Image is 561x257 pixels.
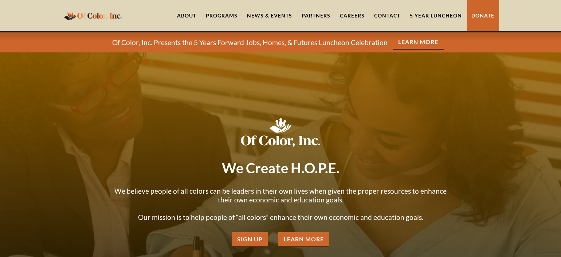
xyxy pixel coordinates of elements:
a: Learn More [393,35,444,50]
a: Sign Up [232,232,268,247]
a: home [62,7,124,24]
strong: We Create H.O.P.E. [222,159,340,176]
p: Of Color, Inc. Presents the 5 Years Forward Jobs, Homes, & Futures Luncheon Celebration [112,38,388,47]
p: We believe people of all colors can be leaders in their own lives when given the proper resources... [109,187,452,222]
a: Learn More [278,232,329,247]
div: Programs [206,12,238,19]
